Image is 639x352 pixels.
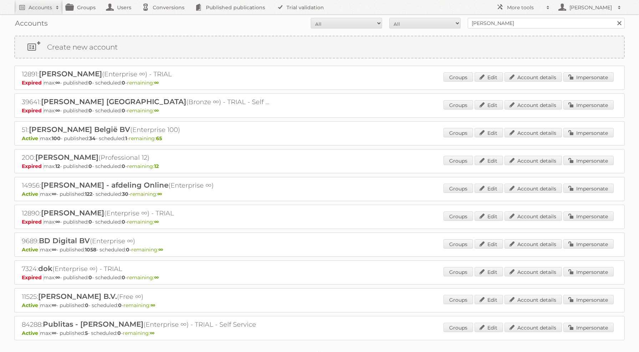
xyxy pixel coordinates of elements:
[504,267,562,276] a: Account details
[151,302,155,308] strong: ∞
[154,80,159,86] strong: ∞
[22,107,44,114] span: Expired
[127,80,159,86] span: remaining:
[475,100,503,109] a: Edit
[41,181,168,189] span: [PERSON_NAME] - afdeling Online
[504,239,562,249] a: Account details
[123,302,155,308] span: remaining:
[22,274,44,281] span: Expired
[563,211,614,221] a: Impersonate
[507,4,543,11] h2: More tools
[127,163,159,169] span: remaining:
[475,128,503,137] a: Edit
[156,135,162,142] strong: 65
[52,302,56,308] strong: ∞
[52,135,61,142] strong: 100
[22,191,40,197] span: Active
[129,135,162,142] span: remaining:
[443,184,473,193] a: Groups
[41,209,104,217] span: [PERSON_NAME]
[125,135,127,142] strong: 1
[504,72,562,82] a: Account details
[22,264,272,274] h2: 7324: (Enterprise ∞) - TRIAL
[22,163,617,169] p: max: - published: - scheduled: -
[117,330,121,336] strong: 0
[22,107,617,114] p: max: - published: - scheduled: -
[563,72,614,82] a: Impersonate
[563,128,614,137] a: Impersonate
[475,184,503,193] a: Edit
[22,181,272,190] h2: 14956: (Enterprise ∞)
[563,100,614,109] a: Impersonate
[85,191,92,197] strong: 122
[29,125,130,134] span: [PERSON_NAME] België BV
[563,239,614,249] a: Impersonate
[22,209,272,218] h2: 12890: (Enterprise ∞) - TRIAL
[55,107,60,114] strong: ∞
[22,302,40,308] span: Active
[22,236,272,246] h2: 9689: (Enterprise ∞)
[443,156,473,165] a: Groups
[43,320,143,328] span: Publitas - [PERSON_NAME]
[157,191,162,197] strong: ∞
[443,295,473,304] a: Groups
[22,153,272,162] h2: 200: (Professional 12)
[22,246,40,253] span: Active
[55,219,60,225] strong: ∞
[118,302,122,308] strong: 0
[88,163,92,169] strong: 0
[127,107,159,114] span: remaining:
[22,330,40,336] span: Active
[22,219,44,225] span: Expired
[504,295,562,304] a: Account details
[475,239,503,249] a: Edit
[52,330,56,336] strong: ∞
[22,292,272,301] h2: 11525: (Free ∞)
[504,323,562,332] a: Account details
[22,135,40,142] span: Active
[52,246,56,253] strong: ∞
[55,80,60,86] strong: ∞
[443,267,473,276] a: Groups
[22,219,617,225] p: max: - published: - scheduled: -
[39,236,90,245] span: BD Digital BV
[22,80,617,86] p: max: - published: - scheduled: -
[85,246,96,253] strong: 1058
[130,191,162,197] span: remaining:
[475,211,503,221] a: Edit
[504,128,562,137] a: Account details
[504,211,562,221] a: Account details
[85,302,88,308] strong: 0
[39,70,102,78] span: [PERSON_NAME]
[88,107,92,114] strong: 0
[126,246,130,253] strong: 0
[122,80,125,86] strong: 0
[55,274,60,281] strong: ∞
[504,184,562,193] a: Account details
[158,246,163,253] strong: ∞
[38,292,117,301] span: [PERSON_NAME] B.V.
[22,274,617,281] p: max: - published: - scheduled: -
[475,323,503,332] a: Edit
[22,191,617,197] p: max: - published: - scheduled: -
[475,156,503,165] a: Edit
[22,246,617,253] p: max: - published: - scheduled: -
[475,72,503,82] a: Edit
[150,330,154,336] strong: ∞
[22,302,617,308] p: max: - published: - scheduled: -
[475,295,503,304] a: Edit
[443,72,473,82] a: Groups
[127,219,159,225] span: remaining:
[15,36,624,58] a: Create new account
[89,135,96,142] strong: 34
[122,219,125,225] strong: 0
[88,80,92,86] strong: 0
[443,323,473,332] a: Groups
[154,107,159,114] strong: ∞
[41,97,186,106] span: [PERSON_NAME] [GEOGRAPHIC_DATA]
[504,156,562,165] a: Account details
[154,219,159,225] strong: ∞
[154,163,159,169] strong: 12
[55,163,60,169] strong: 12
[122,107,125,114] strong: 0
